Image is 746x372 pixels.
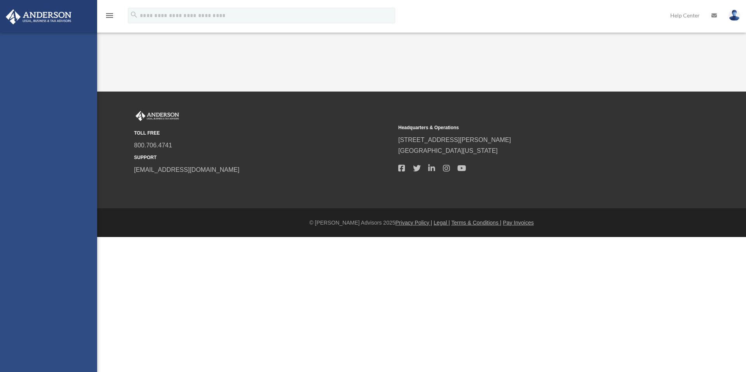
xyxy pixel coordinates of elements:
a: Privacy Policy | [396,220,432,226]
small: TOLL FREE [134,129,393,137]
small: Headquarters & Operations [398,124,657,132]
i: menu [105,11,114,20]
div: © [PERSON_NAME] Advisors 2025 [97,218,746,228]
a: Terms & Conditions | [451,220,502,226]
a: [STREET_ADDRESS][PERSON_NAME] [398,137,511,143]
a: [GEOGRAPHIC_DATA][US_STATE] [398,147,498,154]
a: menu [105,14,114,20]
a: Pay Invoices [503,220,533,226]
a: 800.706.4741 [134,142,172,149]
img: Anderson Advisors Platinum Portal [3,9,74,24]
i: search [130,10,138,19]
a: [EMAIL_ADDRESS][DOMAIN_NAME] [134,166,239,173]
img: Anderson Advisors Platinum Portal [134,111,181,121]
a: Legal | [434,220,450,226]
img: User Pic [729,10,740,21]
small: SUPPORT [134,154,393,162]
